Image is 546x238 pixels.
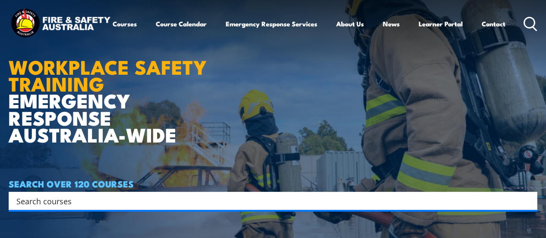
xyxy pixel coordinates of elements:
button: Search magnifier button [522,195,534,207]
a: Contact [482,13,505,34]
input: Search input [16,194,518,207]
h4: SEARCH OVER 120 COURSES [9,179,537,188]
form: Search form [18,195,520,207]
a: Course Calendar [156,13,207,34]
a: News [383,13,400,34]
a: Learner Portal [419,13,463,34]
a: Emergency Response Services [226,13,317,34]
h1: EMERGENCY RESPONSE AUSTRALIA-WIDE [9,36,220,143]
strong: WORKPLACE SAFETY TRAINING [9,51,207,98]
a: Courses [113,13,137,34]
a: About Us [336,13,364,34]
